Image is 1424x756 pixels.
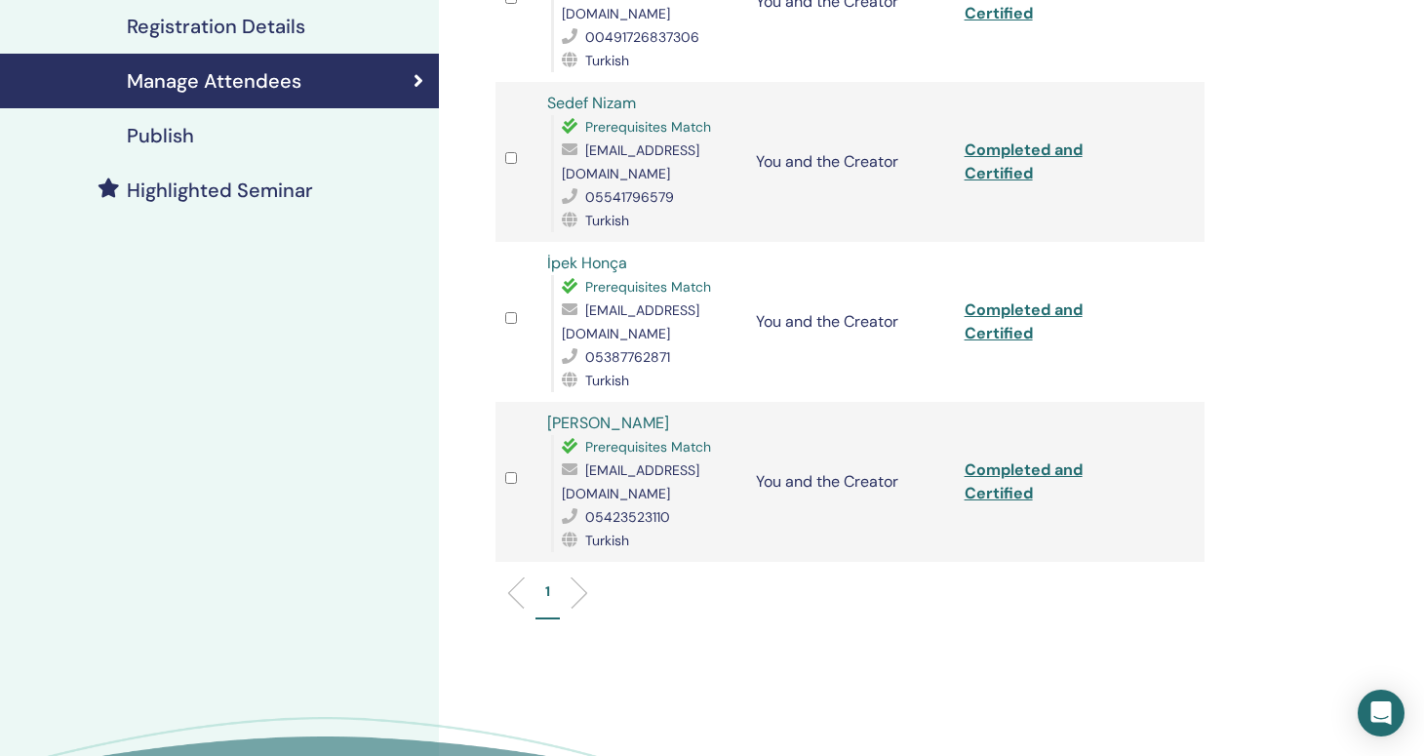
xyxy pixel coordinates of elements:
a: Sedef Nizam [547,93,636,113]
span: 05387762871 [585,348,670,366]
div: Open Intercom Messenger [1358,690,1404,736]
span: Prerequisites Match [585,118,711,136]
a: Completed and Certified [965,459,1083,503]
td: You and the Creator [746,402,955,562]
span: [EMAIL_ADDRESS][DOMAIN_NAME] [562,301,699,342]
a: [PERSON_NAME] [547,413,669,433]
span: Turkish [585,532,629,549]
span: Turkish [585,212,629,229]
a: İpek Honça [547,253,627,273]
span: 05541796579 [585,188,674,206]
h4: Manage Attendees [127,69,301,93]
a: Completed and Certified [965,299,1083,343]
span: [EMAIL_ADDRESS][DOMAIN_NAME] [562,141,699,182]
span: [EMAIL_ADDRESS][DOMAIN_NAME] [562,461,699,502]
span: 05423523110 [585,508,670,526]
td: You and the Creator [746,82,955,242]
h4: Highlighted Seminar [127,179,313,202]
span: Turkish [585,52,629,69]
span: Turkish [585,372,629,389]
p: 1 [545,581,550,602]
span: Prerequisites Match [585,278,711,296]
td: You and the Creator [746,242,955,402]
a: Completed and Certified [965,139,1083,183]
span: Prerequisites Match [585,438,711,456]
h4: Registration Details [127,15,305,38]
span: 00491726837306 [585,28,699,46]
h4: Publish [127,124,194,147]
